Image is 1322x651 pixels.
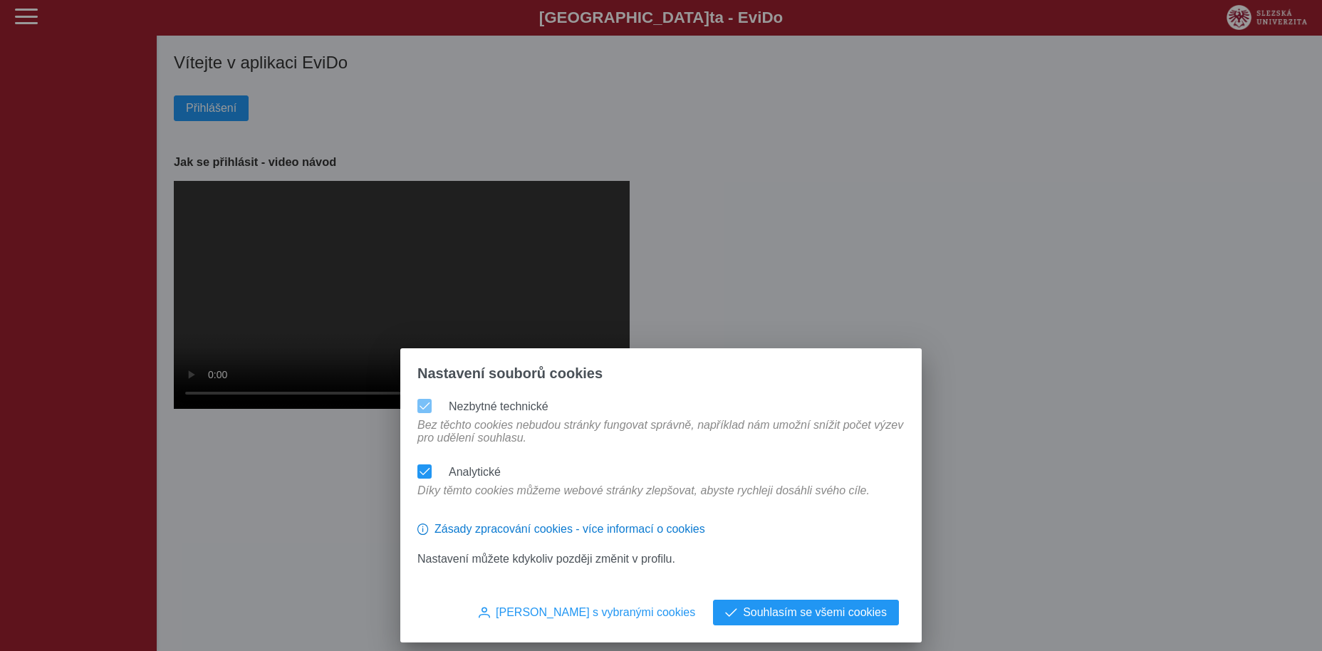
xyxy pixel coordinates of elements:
[467,600,707,625] button: [PERSON_NAME] s vybranými cookies
[449,466,501,478] label: Analytické
[713,600,899,625] button: Souhlasím se všemi cookies
[449,400,548,412] label: Nezbytné technické
[417,528,705,541] a: Zásady zpracování cookies - více informací o cookies
[417,517,705,541] button: Zásady zpracování cookies - více informací o cookies
[743,606,887,619] span: Souhlasím se všemi cookies
[434,523,705,536] span: Zásady zpracování cookies - více informací o cookies
[417,553,905,566] p: Nastavení můžete kdykoliv později změnit v profilu.
[417,365,603,382] span: Nastavení souborů cookies
[412,419,910,459] div: Bez těchto cookies nebudou stránky fungovat správně, například nám umožní snížit počet výzev pro ...
[412,484,875,511] div: Díky těmto cookies můžeme webové stránky zlepšovat, abyste rychleji dosáhli svého cíle.
[496,606,695,619] span: [PERSON_NAME] s vybranými cookies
